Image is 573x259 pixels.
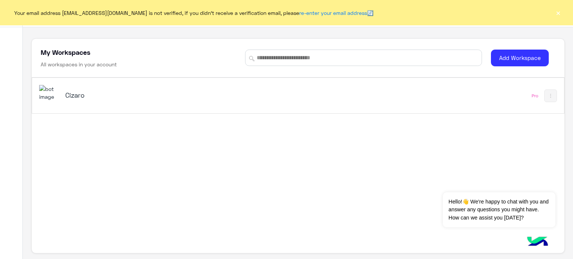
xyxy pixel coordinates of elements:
[65,91,252,100] h5: Cizaro
[554,9,562,16] button: ×
[41,48,90,57] h5: My Workspaces
[491,50,549,66] button: Add Workspace
[525,229,551,255] img: hulul-logo.png
[41,61,117,68] h6: All workspaces in your account
[299,10,367,16] a: re-enter your email address
[532,93,538,99] div: Pro
[39,85,59,101] img: 919860931428189
[14,9,373,17] span: Your email address [EMAIL_ADDRESS][DOMAIN_NAME] is not verified, if you didn't receive a verifica...
[443,192,555,227] span: Hello!👋 We're happy to chat with you and answer any questions you might have. How can we assist y...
